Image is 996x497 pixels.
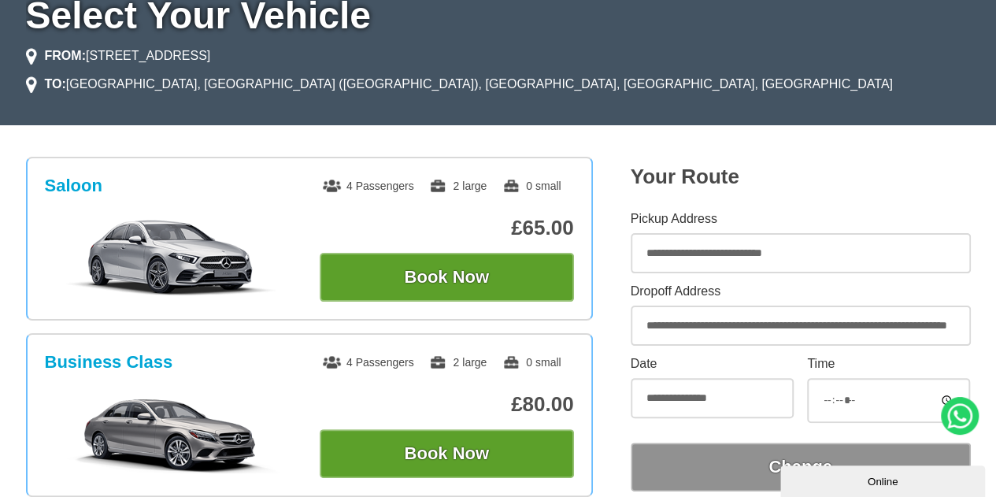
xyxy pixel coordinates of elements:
[53,218,290,297] img: Saloon
[631,358,794,370] label: Date
[323,356,414,369] span: 4 Passengers
[502,180,561,192] span: 0 small
[45,176,102,196] h3: Saloon
[53,395,290,473] img: Business Class
[320,429,574,478] button: Book Now
[631,165,971,189] h2: Your Route
[45,352,173,373] h3: Business Class
[502,356,561,369] span: 0 small
[807,358,970,370] label: Time
[26,75,893,94] li: [GEOGRAPHIC_DATA], [GEOGRAPHIC_DATA] ([GEOGRAPHIC_DATA]), [GEOGRAPHIC_DATA], [GEOGRAPHIC_DATA], [...
[26,46,211,65] li: [STREET_ADDRESS]
[780,462,988,497] iframe: chat widget
[631,443,971,491] button: Change
[323,180,414,192] span: 4 Passengers
[429,180,487,192] span: 2 large
[45,49,86,62] strong: FROM:
[631,213,971,225] label: Pickup Address
[320,216,574,240] p: £65.00
[320,392,574,417] p: £80.00
[320,253,574,302] button: Book Now
[429,356,487,369] span: 2 large
[45,77,66,91] strong: TO:
[631,285,971,298] label: Dropoff Address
